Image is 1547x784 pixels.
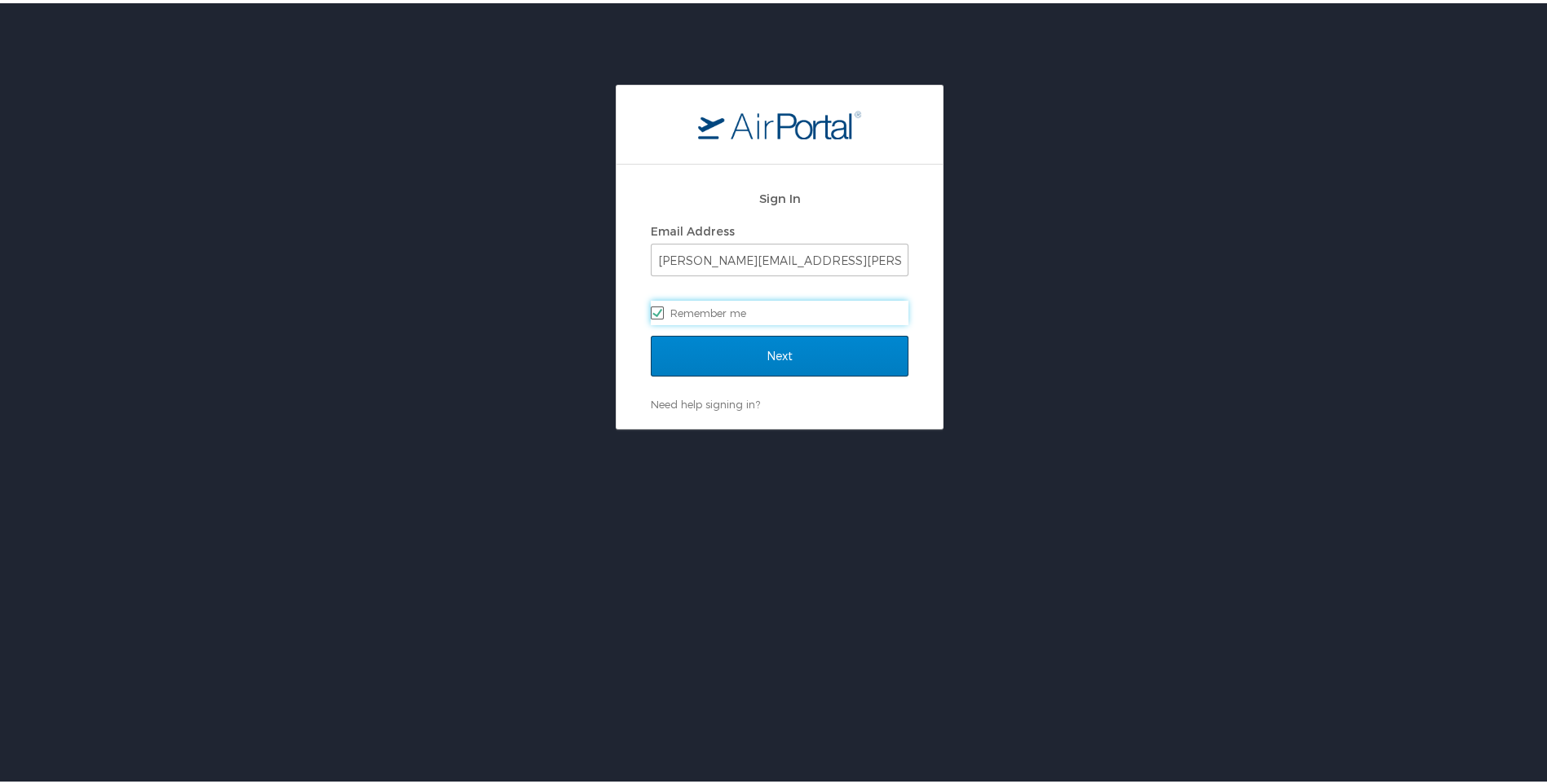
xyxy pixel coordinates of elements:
[698,107,861,136] img: logo
[651,333,908,373] input: Next
[651,221,735,235] label: Email Address
[651,186,908,205] h2: Sign In
[651,394,760,407] a: Need help signing in?
[651,297,908,322] label: Remember me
